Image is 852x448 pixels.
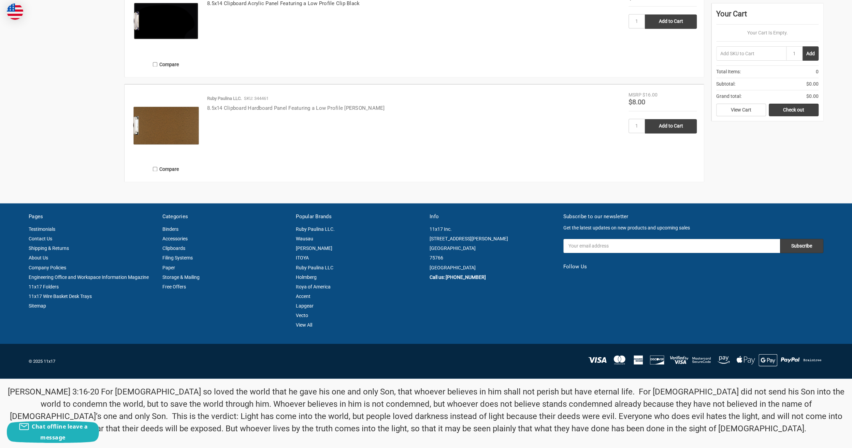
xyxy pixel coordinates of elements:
a: 8.5x14 Clipboard Hardboard Panel Featuring a Low Profile [PERSON_NAME] [207,105,385,111]
span: $0.00 [806,93,819,100]
span: $16.00 [642,92,658,98]
h5: Popular Brands [296,213,422,221]
p: [PERSON_NAME] 3:16-20 For [DEMOGRAPHIC_DATA] so loved the world that he gave his one and only Son... [4,385,849,434]
a: Call us: [PHONE_NUMBER] [430,274,486,280]
a: Ruby Paulina LLC [296,265,333,270]
a: 8.5x14 Clipboard Acrylic Panel Featuring a Low Profile Clip Black [207,0,360,6]
h5: Pages [29,213,155,221]
a: 11x17 Folders [29,284,59,289]
h5: Info [430,213,556,221]
span: $8.00 [629,98,645,106]
span: Total Items: [716,68,741,75]
a: Filing Systems [162,255,193,260]
a: Clipboards [162,245,185,251]
span: 0 [816,68,819,75]
a: Testimonials [29,226,55,232]
span: $0.00 [806,80,819,88]
span: Subtotal: [716,80,735,88]
a: Vecto [296,312,308,318]
a: ITOYA [296,255,309,260]
input: Compare [153,62,157,66]
input: Subscribe [780,239,823,253]
a: Binders [162,226,178,232]
a: Storage & Mailing [162,274,200,280]
a: View All [296,322,312,327]
input: Add to Cart [645,119,697,133]
a: Paper [162,265,175,270]
a: [PERSON_NAME] [296,245,332,251]
div: Your Cart [716,8,819,25]
a: Contact Us [29,236,52,241]
address: 11x17 Inc. [STREET_ADDRESS][PERSON_NAME] [GEOGRAPHIC_DATA] 75766 [GEOGRAPHIC_DATA] [430,224,556,272]
h5: Categories [162,213,289,221]
h5: Follow Us [563,263,823,270]
input: Your email address [563,239,780,253]
a: Engineering Office and Workspace Information Magazine [29,274,149,280]
a: Company Policies [29,265,66,270]
a: Shipping & Returns [29,245,69,251]
a: 11x17 Wire Basket Desk Trays [29,293,92,299]
span: Chat offline leave a message [32,423,88,441]
h5: Subscribe to our newsletter [563,213,823,221]
p: Ruby Paulina LLC. [207,95,242,102]
a: About Us [29,255,48,260]
p: SKU: 344461 [244,95,269,102]
a: View Cart [716,104,766,117]
button: Add [803,46,819,61]
input: Add to Cart [645,14,697,29]
a: Holmberg [296,274,317,280]
label: Compare [132,59,200,70]
input: Compare [153,167,157,171]
a: Ruby Paulina LLC. [296,226,335,232]
a: Free Offers [162,284,186,289]
a: Accessories [162,236,188,241]
a: Itoya of America [296,284,331,289]
p: Your Cart Is Empty. [716,29,819,36]
span: Grand total: [716,93,741,100]
a: Wausau [296,236,313,241]
a: Lapgear [296,303,314,308]
input: Add SKU to Cart [716,46,786,61]
img: 8.5x14 Clipboard Hardboard Panel Featuring a Low Profile Clip Brown [132,91,200,160]
div: MSRP [629,91,641,99]
p: Get the latest updates on new products and upcoming sales [563,224,823,232]
a: Sitemap [29,303,46,308]
button: Chat offline leave a message [7,421,99,443]
p: © 2025 11x17 [29,358,422,364]
a: Check out [769,104,819,117]
label: Compare [132,163,200,175]
img: duty and tax information for United States [7,3,23,20]
a: Accent [296,293,311,299]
